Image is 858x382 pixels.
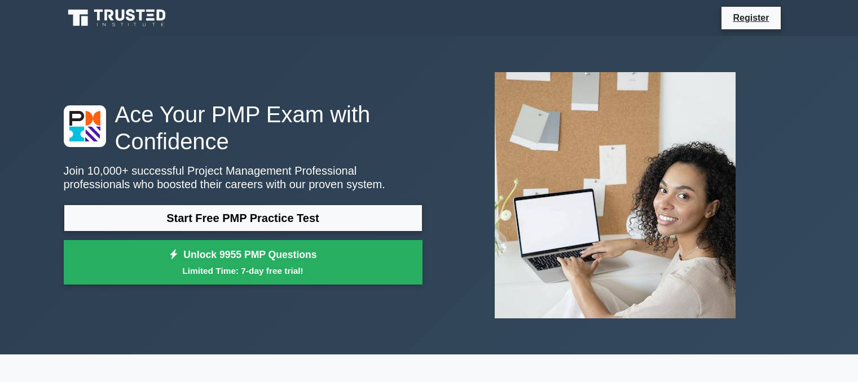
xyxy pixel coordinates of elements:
a: Start Free PMP Practice Test [64,205,423,232]
small: Limited Time: 7-day free trial! [78,264,408,277]
p: Join 10,000+ successful Project Management Professional professionals who boosted their careers w... [64,164,423,191]
a: Unlock 9955 PMP QuestionsLimited Time: 7-day free trial! [64,240,423,285]
h1: Ace Your PMP Exam with Confidence [64,101,423,155]
a: Register [726,11,776,25]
